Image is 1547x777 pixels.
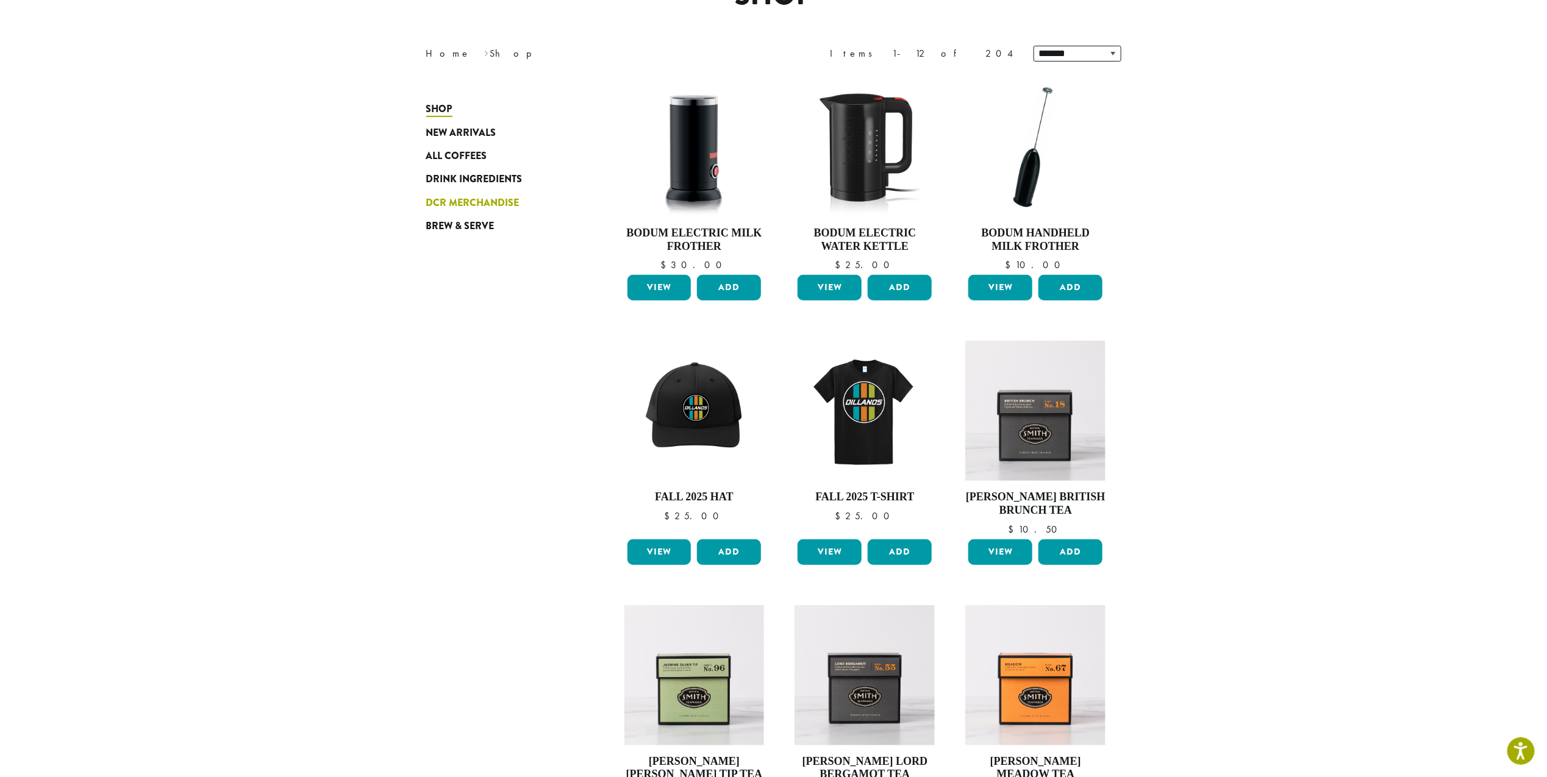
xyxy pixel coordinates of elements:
img: DCR-Retro-Three-Strip-Circle-Tee-Fall-WEB-scaled.jpg [795,341,935,481]
a: View [968,539,1032,565]
a: Fall 2025 T-Shirt $25.00 [795,341,935,534]
span: Drink Ingredients [426,172,523,187]
span: Brew & Serve [426,219,495,234]
a: View [968,275,1032,300]
span: $ [1008,523,1018,536]
button: Add [868,275,932,300]
button: Add [697,275,761,300]
a: Home [426,47,471,60]
a: View [798,539,862,565]
img: DP3927.01-002.png [965,77,1106,217]
span: $ [1005,258,1015,271]
span: › [484,42,488,61]
h4: Bodum Electric Water Kettle [795,227,935,253]
span: $ [664,509,674,522]
img: British-Brunch-Signature-Black-Carton-2023-2.jpg [965,341,1106,481]
a: All Coffees [426,144,573,168]
a: DCR Merchandise [426,191,573,215]
img: DP3954.01-002.png [624,77,764,217]
img: Lord-Bergamot-Signature-Black-Carton-2023-1.jpg [795,605,935,745]
button: Add [1038,275,1102,300]
h4: [PERSON_NAME] British Brunch Tea [965,491,1106,517]
a: Drink Ingredients [426,168,573,191]
h4: Fall 2025 T-Shirt [795,491,935,504]
span: All Coffees [426,149,487,164]
img: DP3955.01.png [795,77,935,217]
span: $ [660,258,671,271]
bdi: 25.00 [664,509,724,522]
img: Jasmine-Silver-Tip-Signature-Green-Carton-2023.jpg [624,605,764,745]
a: Fall 2025 Hat $25.00 [624,341,765,534]
span: $ [835,509,845,522]
img: DCR-Retro-Three-Strip-Circle-Patch-Trucker-Hat-Fall-WEB-scaled.jpg [624,341,764,481]
span: Shop [426,102,452,117]
bdi: 10.50 [1008,523,1063,536]
img: Meadow-Signature-Herbal-Carton-2023.jpg [965,605,1106,745]
bdi: 25.00 [835,509,895,522]
h4: Bodum Handheld Milk Frother [965,227,1106,253]
a: [PERSON_NAME] British Brunch Tea $10.50 [965,341,1106,534]
h4: Bodum Electric Milk Frother [624,227,765,253]
div: Items 1-12 of 204 [831,46,1015,61]
nav: Breadcrumb [426,46,756,61]
a: View [627,539,691,565]
h4: Fall 2025 Hat [624,491,765,504]
a: View [798,275,862,300]
bdi: 10.00 [1005,258,1066,271]
button: Add [1038,539,1102,565]
a: Shop [426,98,573,121]
a: Bodum Electric Milk Frother $30.00 [624,77,765,270]
a: Bodum Electric Water Kettle $25.00 [795,77,935,270]
span: $ [835,258,845,271]
a: Bodum Handheld Milk Frother $10.00 [965,77,1106,270]
span: DCR Merchandise [426,196,520,211]
button: Add [697,539,761,565]
span: New Arrivals [426,126,496,141]
bdi: 30.00 [660,258,727,271]
bdi: 25.00 [835,258,895,271]
a: Brew & Serve [426,215,573,238]
button: Add [868,539,932,565]
a: New Arrivals [426,121,573,144]
a: View [627,275,691,300]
